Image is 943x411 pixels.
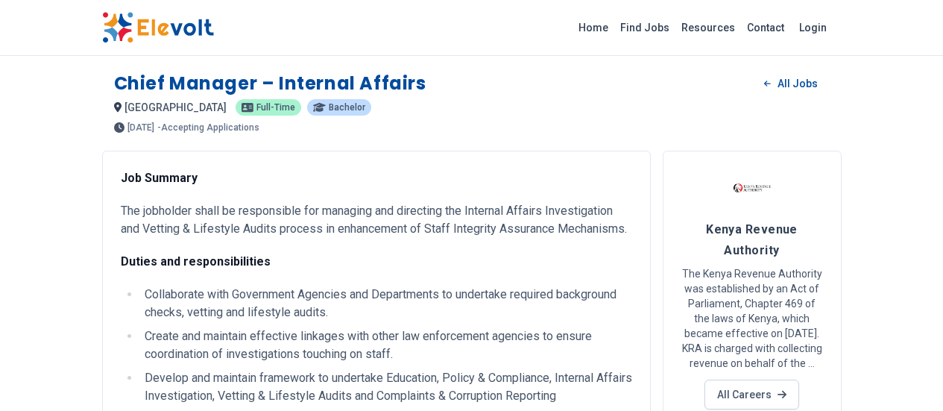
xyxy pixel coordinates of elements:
[256,103,295,112] span: Full-time
[114,72,426,95] h1: Chief Manager – Internal Affairs
[734,169,771,207] img: Kenya Revenue Authority
[704,380,799,410] a: All Careers
[140,369,632,405] li: Develop and maintain framework to undertake Education, Policy & Compliance, Internal Affairs Inve...
[140,286,632,321] li: Collaborate with Government Agencies and Departments to undertake required background checks, vet...
[706,222,798,257] span: Kenya Revenue Authority
[121,171,198,185] strong: Job Summary
[614,16,675,40] a: Find Jobs
[124,101,227,113] span: [GEOGRAPHIC_DATA]
[675,16,741,40] a: Resources
[127,123,154,132] span: [DATE]
[121,202,632,238] p: The jobholder shall be responsible for managing and directing the Internal Affairs Investigation ...
[752,72,829,95] a: All Jobs
[790,13,836,43] a: Login
[681,266,823,371] p: The Kenya Revenue Authority was established by an Act of Parliament, Chapter 469 of the laws of K...
[121,254,271,269] strong: Duties and responsibilities
[102,12,214,43] img: Elevolt
[329,103,365,112] span: Bachelor
[157,123,259,132] p: - Accepting Applications
[140,327,632,363] li: Create and maintain effective linkages with other law enforcement agencies to ensure coordination...
[741,16,790,40] a: Contact
[573,16,614,40] a: Home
